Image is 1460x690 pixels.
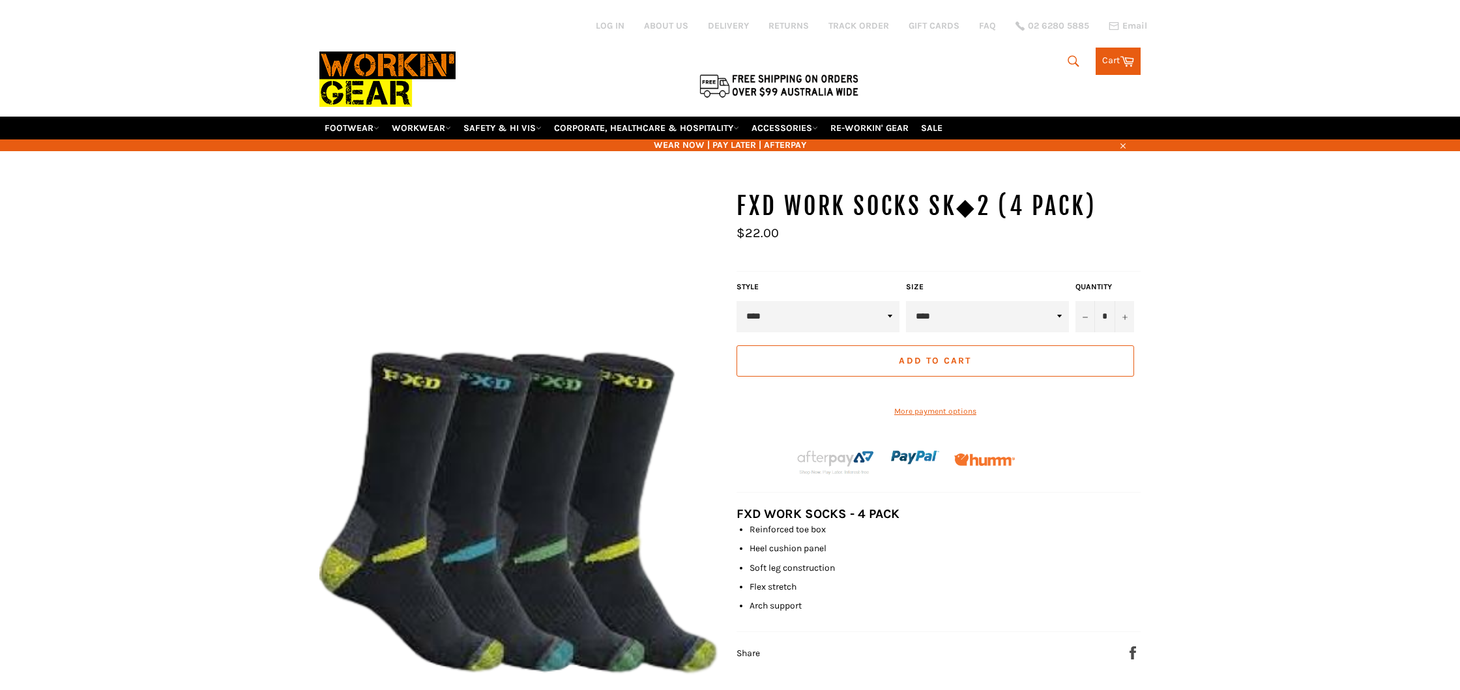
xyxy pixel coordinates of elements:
img: Humm_core_logo_RGB-01_300x60px_small_195d8312-4386-4de7-b182-0ef9b6303a37.png [954,453,1015,466]
a: RETURNS [768,20,809,32]
span: WEAR NOW | PAY LATER | AFTERPAY [319,139,1141,151]
a: CORPORATE, HEALTHCARE & HOSPITALITY [549,117,744,139]
label: Style [737,281,899,293]
a: TRACK ORDER [828,20,889,32]
span: Share [737,648,760,659]
label: Quantity [1075,281,1134,293]
span: 02 6280 5885 [1028,22,1089,31]
li: Soft leg construction [750,562,1141,574]
a: More payment options [737,406,1134,417]
label: Size [906,281,1069,293]
img: Workin Gear leaders in Workwear, Safety Boots, PPE, Uniforms. Australia's No.1 in Workwear [319,42,456,116]
li: Heel cushion panel [750,542,1141,554]
a: Cart [1096,48,1141,75]
li: Flex stretch [750,581,1141,593]
li: Reinforced toe box [750,523,1141,536]
a: DELIVERY [708,20,749,32]
img: Flat $9.95 shipping Australia wide [697,72,860,99]
a: ACCESSORIES [746,117,823,139]
a: FAQ [979,20,996,32]
span: Email [1122,22,1147,31]
span: Add to Cart [899,355,971,366]
button: Increase item quantity by one [1115,301,1134,332]
strong: FXD WORK SOCKS - 4 PACK [737,506,899,521]
a: WORKWEAR [387,117,456,139]
a: 02 6280 5885 [1015,22,1089,31]
button: Reduce item quantity by one [1075,301,1095,332]
span: $22.00 [737,225,779,240]
a: GIFT CARDS [909,20,959,32]
a: ABOUT US [644,20,688,32]
a: FOOTWEAR [319,117,385,139]
img: paypal.png [891,433,939,482]
li: Arch support [750,599,1141,612]
a: SAFETY & HI VIS [458,117,547,139]
h1: FXD WORK SOCKS SK◆2 (4 Pack) [737,190,1141,223]
a: Email [1109,21,1147,31]
a: SALE [916,117,948,139]
a: RE-WORKIN' GEAR [825,117,914,139]
img: Afterpay-Logo-on-dark-bg_large.png [795,448,876,476]
button: Add to Cart [737,345,1134,377]
a: Log in [596,20,624,31]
